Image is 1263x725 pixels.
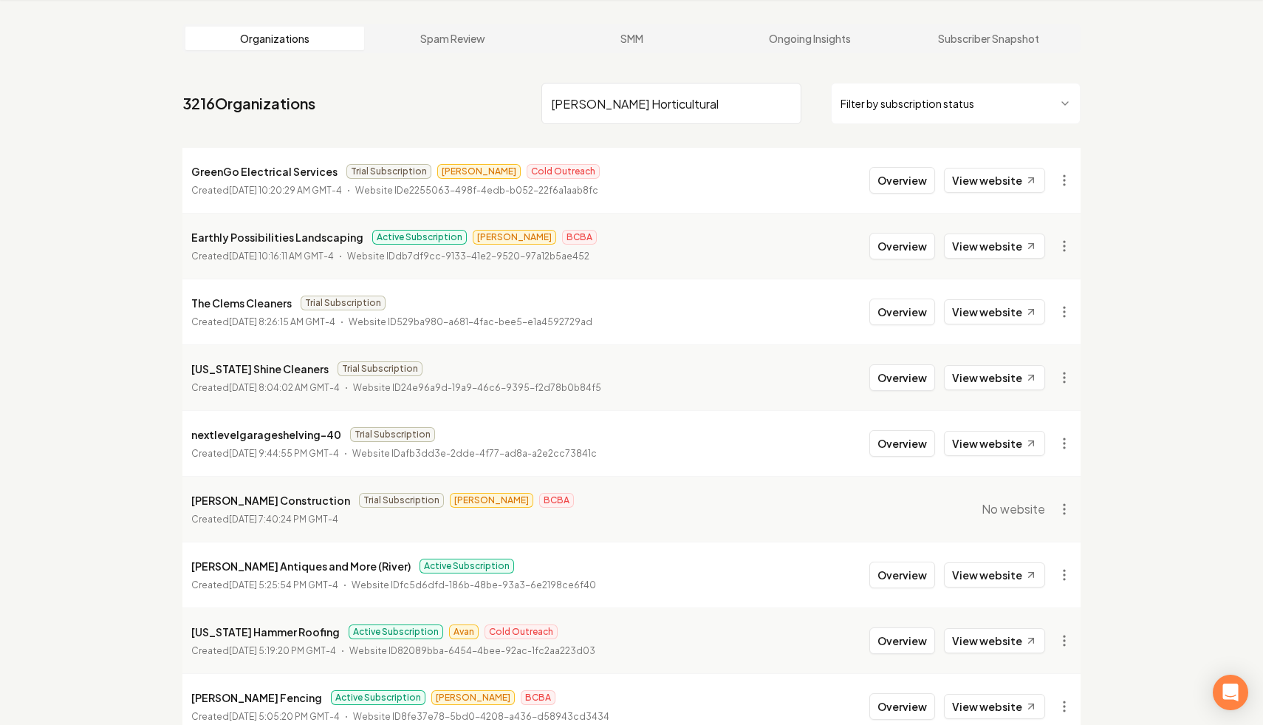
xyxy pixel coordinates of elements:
[372,230,467,245] span: Active Subscription
[191,709,340,724] p: Created
[982,500,1045,518] span: No website
[899,27,1078,50] a: Subscriber Snapshot
[352,578,596,593] p: Website ID fc5d6dfd-186b-48be-93a3-6e2198ce6f40
[359,493,444,508] span: Trial Subscription
[191,491,350,509] p: [PERSON_NAME] Construction
[721,27,900,50] a: Ongoing Insights
[562,230,597,245] span: BCBA
[944,299,1045,324] a: View website
[229,316,335,327] time: [DATE] 8:26:15 AM GMT-4
[229,185,342,196] time: [DATE] 10:20:29 AM GMT-4
[349,624,443,639] span: Active Subscription
[229,711,340,722] time: [DATE] 5:05:20 PM GMT-4
[353,709,609,724] p: Website ID 8fe37e78-5bd0-4208-a436-d58943cd3434
[191,426,341,443] p: nextlevelgarageshelving-40
[191,183,342,198] p: Created
[352,446,597,461] p: Website ID afb3dd3e-2dde-4f77-ad8a-a2e2cc73841c
[431,690,515,705] span: [PERSON_NAME]
[191,163,338,180] p: GreenGo Electrical Services
[191,578,338,593] p: Created
[449,624,479,639] span: Avan
[350,427,435,442] span: Trial Subscription
[473,230,556,245] span: [PERSON_NAME]
[353,381,601,395] p: Website ID 24e96a9d-19a9-46c6-9395-f2d78b0b84f5
[191,294,292,312] p: The Clems Cleaners
[185,27,364,50] a: Organizations
[229,448,339,459] time: [DATE] 9:44:55 PM GMT-4
[450,493,533,508] span: [PERSON_NAME]
[191,644,336,658] p: Created
[420,559,514,573] span: Active Subscription
[191,557,411,575] p: [PERSON_NAME] Antiques and More (River)
[364,27,543,50] a: Spam Review
[229,579,338,590] time: [DATE] 5:25:54 PM GMT-4
[944,628,1045,653] a: View website
[338,361,422,376] span: Trial Subscription
[869,299,935,325] button: Overview
[521,690,555,705] span: BCBA
[485,624,558,639] span: Cold Outreach
[349,644,595,658] p: Website ID 82089bba-6454-4bee-92ac-1fc2aa223d03
[191,315,335,330] p: Created
[869,167,935,194] button: Overview
[944,431,1045,456] a: View website
[191,228,363,246] p: Earthly Possibilities Landscaping
[944,365,1045,390] a: View website
[944,168,1045,193] a: View website
[229,514,338,525] time: [DATE] 7:40:24 PM GMT-4
[191,689,322,707] p: [PERSON_NAME] Fencing
[869,693,935,720] button: Overview
[527,164,600,179] span: Cold Outreach
[869,627,935,654] button: Overview
[944,562,1045,588] a: View website
[869,364,935,391] button: Overview
[869,430,935,457] button: Overview
[229,382,340,393] time: [DATE] 8:04:02 AM GMT-4
[191,446,339,461] p: Created
[346,164,431,179] span: Trial Subscription
[349,315,592,330] p: Website ID 529ba980-a681-4fac-bee5-e1a4592729ad
[191,512,338,527] p: Created
[541,83,801,124] input: Search by name or ID
[944,234,1045,259] a: View website
[182,93,315,114] a: 3216Organizations
[191,249,334,264] p: Created
[229,645,336,656] time: [DATE] 5:19:20 PM GMT-4
[301,296,386,310] span: Trial Subscription
[331,690,425,705] span: Active Subscription
[191,381,340,395] p: Created
[355,183,598,198] p: Website ID e2255063-498f-4edb-b052-22f6a1aab8fc
[539,493,574,508] span: BCBA
[542,27,721,50] a: SMM
[944,694,1045,719] a: View website
[437,164,521,179] span: [PERSON_NAME]
[191,360,329,378] p: [US_STATE] Shine Cleaners
[347,249,589,264] p: Website ID db7df9cc-9133-41e2-9520-97a12b5ae452
[229,251,334,262] time: [DATE] 10:16:11 AM GMT-4
[869,233,935,259] button: Overview
[191,623,340,641] p: [US_STATE] Hammer Roofing
[1213,675,1248,710] div: Open Intercom Messenger
[869,562,935,588] button: Overview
